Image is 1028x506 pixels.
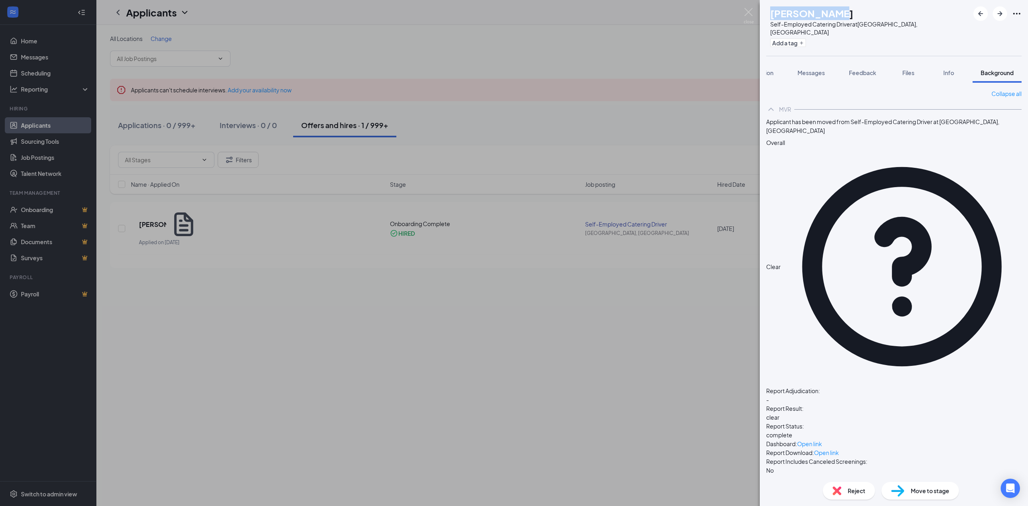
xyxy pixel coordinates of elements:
[814,449,839,456] a: Open link
[849,69,876,76] span: Feedback
[770,6,853,20] h1: [PERSON_NAME]
[766,440,797,447] span: Dashboard:
[976,9,985,18] svg: ArrowLeftNew
[1001,479,1020,498] div: Open Intercom Messenger
[766,458,867,465] span: Report Includes Canceled Screenings:
[799,41,804,45] svg: Plus
[766,117,1022,135] span: Applicant has been moved from Self-Employed Catering Driver at [GEOGRAPHIC_DATA], [GEOGRAPHIC_DATA]
[911,486,949,495] span: Move to stage
[995,9,1005,18] svg: ArrowRight
[766,422,804,430] span: Report Status:
[770,39,806,47] button: PlusAdd a tag
[766,104,776,114] svg: ChevronUp
[766,414,779,421] span: clear
[797,440,822,447] a: Open link
[766,139,785,146] span: Overall
[766,396,769,403] span: -
[779,105,791,113] div: MVR
[943,69,954,76] span: Info
[766,405,804,412] span: Report Result:
[973,6,988,21] button: ArrowLeftNew
[993,6,1007,21] button: ArrowRight
[902,69,914,76] span: Files
[991,89,1022,98] a: Collapse all
[782,147,1022,386] svg: QuestionInfo
[770,20,969,36] div: Self-Employed Catering Driver at [GEOGRAPHIC_DATA], [GEOGRAPHIC_DATA]
[766,431,792,439] span: complete
[848,486,865,495] span: Reject
[766,449,814,456] span: Report Download:
[798,69,825,76] span: Messages
[981,69,1014,76] span: Background
[766,262,781,271] span: Clear
[766,387,820,394] span: Report Adjudication:
[766,466,1022,475] div: No
[1012,9,1022,18] svg: Ellipses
